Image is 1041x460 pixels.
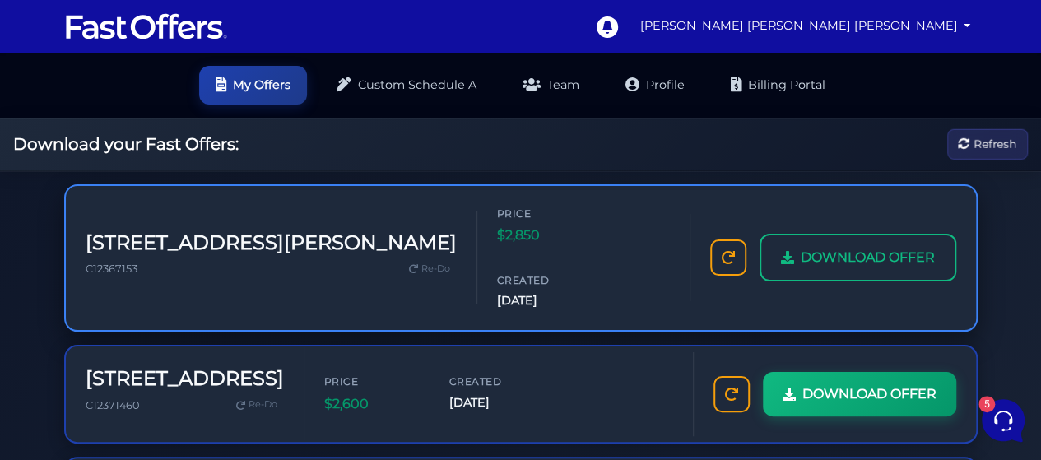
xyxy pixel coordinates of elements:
span: 5 [165,307,176,318]
h3: [STREET_ADDRESS][PERSON_NAME] [86,231,457,255]
span: Price [497,206,596,221]
iframe: Customerly Messenger Launcher [978,396,1028,445]
span: Created [497,272,596,288]
p: I'm sorry you're having trouble with the forms. Here are a few tips that might help: Download the... [69,228,253,244]
button: Refresh [947,129,1028,160]
a: DOWNLOAD OFFER [760,234,956,281]
p: 2mo ago [263,145,303,160]
a: Billing Portal [714,66,842,105]
p: Messages [142,332,188,346]
span: Aura [69,145,253,161]
span: [DATE] [497,291,596,310]
a: Re-Do [230,394,284,416]
p: Home [49,332,77,346]
span: Re-Do [421,262,450,276]
span: DOWNLOAD OFFER [802,383,936,405]
span: Created [449,374,548,389]
a: Custom Schedule A [320,66,493,105]
button: Start a Conversation [26,258,303,290]
h2: Download your Fast Offers: [13,134,239,154]
span: [DATE] [449,393,548,412]
a: Profile [609,66,701,105]
a: Team [506,66,596,105]
span: C12367153 [86,263,137,275]
p: Help [255,332,277,346]
a: [PERSON_NAME] [PERSON_NAME] [PERSON_NAME] [634,10,978,42]
span: DOWNLOAD OFFER [801,247,935,268]
p: You: nothing is working [69,165,253,181]
button: 5Messages [114,309,216,346]
span: C12371460 [86,399,139,411]
a: My Offers [199,66,307,105]
img: dark [26,210,59,243]
span: Price [324,374,423,389]
img: dark [26,146,59,179]
h2: Hello [DEMOGRAPHIC_DATA] 👋 [13,13,277,92]
span: Refresh [974,135,1016,153]
span: Aura [69,208,253,225]
a: AuraYou:nothing is working2mo ago [20,138,309,188]
button: Help [215,309,316,346]
span: $2,600 [324,393,423,415]
h3: [STREET_ADDRESS] [86,367,284,391]
button: Home [13,309,114,346]
span: $2,850 [497,225,596,246]
a: DOWNLOAD OFFER [763,372,956,416]
span: Your Conversations [26,118,133,132]
a: Re-Do [402,258,457,280]
span: Re-Do [249,397,277,412]
a: See all [266,118,303,132]
p: 2mo ago [263,208,303,223]
a: AuraI'm sorry you're having trouble with the forms. Here are a few tips that might help: Download... [20,202,309,251]
span: Start a Conversation [119,267,230,281]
